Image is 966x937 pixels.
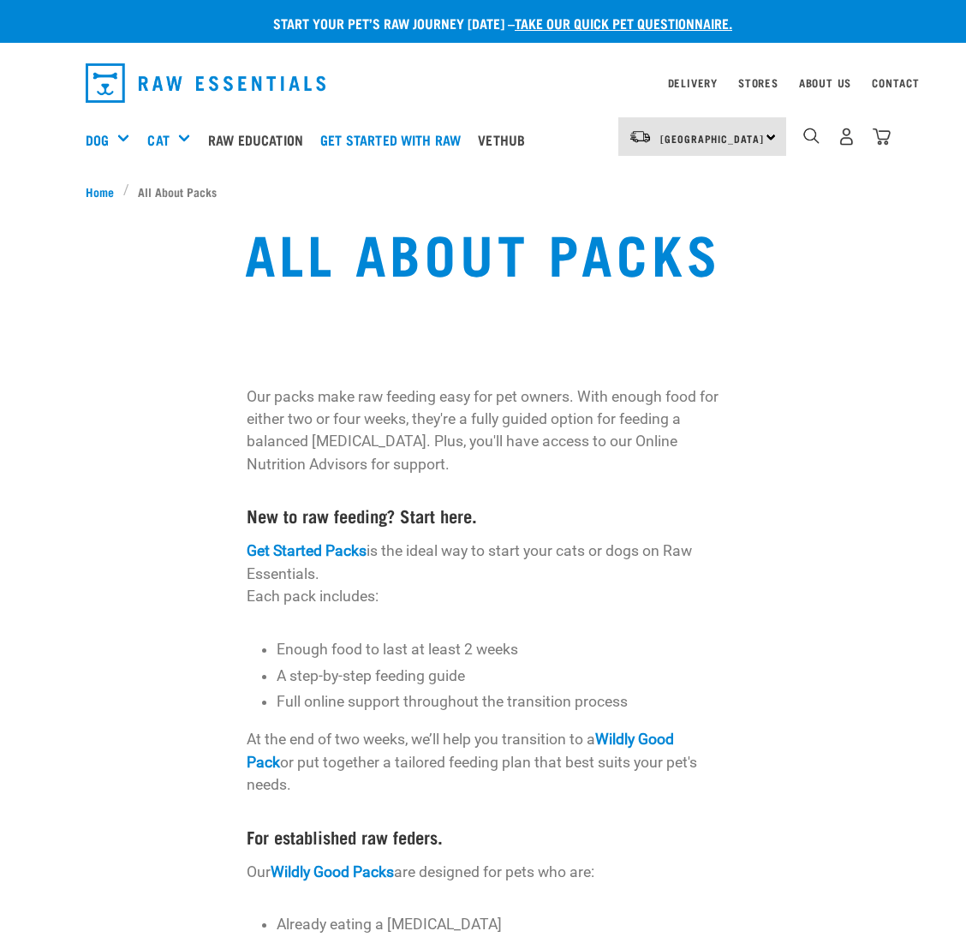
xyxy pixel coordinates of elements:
p: Enough food to last at least 2 weeks [277,638,719,660]
h4: For established raw feders. [247,827,719,846]
a: take our quick pet questionnaire. [515,19,732,27]
a: Dog [86,129,109,150]
a: Delivery [668,80,718,86]
p: Already eating a [MEDICAL_DATA] [277,913,719,935]
a: Get started with Raw [316,105,474,174]
p: Our are designed for pets who are: [247,861,719,883]
img: user.png [838,128,856,146]
p: is the ideal way to start your cats or dogs on Raw Essentials. Each pack includes: [247,540,719,607]
a: Raw Education [204,105,316,174]
span: Home [86,182,114,200]
span: [GEOGRAPHIC_DATA] [660,135,764,141]
a: Contact [872,80,920,86]
a: Stores [738,80,778,86]
a: About Us [799,80,851,86]
a: Get Started Packs [247,542,367,559]
p: A step-by-step feeding guide [277,665,719,687]
a: Home [86,182,123,200]
a: Wildly Good Pack [247,731,674,770]
img: home-icon@2x.png [873,128,891,146]
img: van-moving.png [629,129,652,145]
p: At the end of two weeks, we’ll help you transition to a or put together a tailored feeding plan t... [247,728,719,796]
p: Full online support throughout the transition process [277,690,719,713]
a: Cat [147,129,169,150]
nav: dropdown navigation [72,57,894,110]
a: Vethub [474,105,538,174]
p: Our packs make raw feeding easy for pet owners. With enough food for either two or four weeks, th... [247,385,719,476]
h4: New to raw feeding? Start here. [247,505,719,525]
a: Wildly Good Packs [271,863,394,880]
img: home-icon-1@2x.png [803,128,820,144]
nav: breadcrumbs [86,182,880,200]
h1: All About Packs [192,221,774,283]
img: Raw Essentials Logo [86,63,325,103]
